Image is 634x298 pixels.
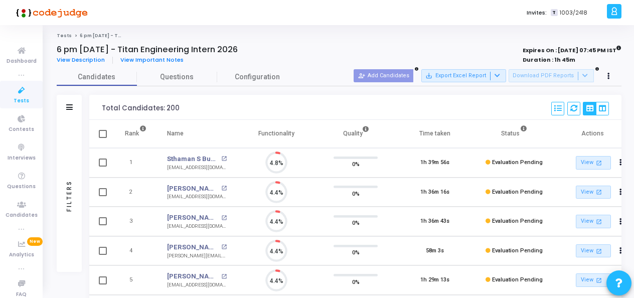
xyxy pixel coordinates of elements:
[352,247,360,257] span: 0%
[576,186,611,199] a: View
[576,273,611,287] a: View
[420,217,449,226] div: 1h 36m 43s
[120,56,184,64] span: View Important Notes
[7,57,37,66] span: Dashboard
[492,276,543,283] span: Evaluation Pending
[576,244,611,258] a: View
[614,156,628,170] button: Actions
[167,193,227,201] div: [EMAIL_ADDRESS][DOMAIN_NAME]
[419,128,450,139] div: Time taken
[492,247,543,254] span: Evaluation Pending
[9,125,34,134] span: Contests
[167,184,219,194] a: [PERSON_NAME]
[221,274,227,279] mat-icon: open_in_new
[316,120,395,148] th: Quality
[57,57,113,63] a: View Description
[137,72,217,82] span: Questions
[358,72,365,79] mat-icon: person_add_alt
[523,56,575,64] strong: Duration : 1h 45m
[57,33,72,39] a: Tests
[167,154,219,164] a: Sthaman S Bukka Patil
[614,185,628,199] button: Actions
[237,120,316,148] th: Functionality
[235,72,280,82] span: Configuration
[80,33,189,39] span: 6 pm [DATE] - Titan Engineering Intern 2026
[492,218,543,224] span: Evaluation Pending
[595,217,603,226] mat-icon: open_in_new
[354,69,413,82] button: Add Candidates
[65,140,74,251] div: Filters
[6,211,38,220] span: Candidates
[114,207,157,236] td: 3
[576,156,611,170] a: View
[167,223,227,230] div: [EMAIL_ADDRESS][DOMAIN_NAME]
[560,9,587,17] span: 1003/2418
[27,237,43,246] span: New
[167,164,227,172] div: [EMAIL_ADDRESS][DOMAIN_NAME]
[114,265,157,295] td: 5
[426,247,444,255] div: 58m 3s
[420,159,449,167] div: 1h 39m 56s
[57,56,105,64] span: View Description
[352,188,360,198] span: 0%
[167,213,219,223] a: [PERSON_NAME]
[167,128,184,139] div: Name
[614,244,628,258] button: Actions
[523,44,621,55] strong: Expires On : [DATE] 07:45 PM IST
[425,72,432,79] mat-icon: save_alt
[583,102,609,115] div: View Options
[576,215,611,228] a: View
[352,218,360,228] span: 0%
[492,159,543,166] span: Evaluation Pending
[554,120,633,148] th: Actions
[14,97,29,105] span: Tests
[221,186,227,191] mat-icon: open_in_new
[474,120,554,148] th: Status
[114,120,157,148] th: Rank
[420,276,449,284] div: 1h 29m 13s
[595,159,603,167] mat-icon: open_in_new
[421,69,506,82] button: Export Excel Report
[595,276,603,284] mat-icon: open_in_new
[595,247,603,255] mat-icon: open_in_new
[509,69,594,82] button: Download PDF Reports
[113,57,191,63] a: View Important Notes
[102,104,180,112] div: Total Candidates: 200
[57,72,137,82] span: Candidates
[614,215,628,229] button: Actions
[7,183,36,191] span: Questions
[167,271,219,281] a: [PERSON_NAME] R
[420,188,449,197] div: 1h 36m 16s
[13,3,88,23] img: logo
[114,148,157,178] td: 1
[551,9,557,17] span: T
[352,276,360,286] span: 0%
[9,251,34,259] span: Analytics
[8,154,36,163] span: Interviews
[114,236,157,266] td: 4
[221,244,227,250] mat-icon: open_in_new
[167,281,227,289] div: [EMAIL_ADDRESS][DOMAIN_NAME]
[352,159,360,169] span: 0%
[167,242,219,252] a: [PERSON_NAME]
[527,9,547,17] label: Invites:
[114,178,157,207] td: 2
[221,156,227,162] mat-icon: open_in_new
[57,33,621,39] nav: breadcrumb
[221,215,227,221] mat-icon: open_in_new
[57,45,238,55] h4: 6 pm [DATE] - Titan Engineering Intern 2026
[595,188,603,196] mat-icon: open_in_new
[492,189,543,195] span: Evaluation Pending
[167,252,227,260] div: [PERSON_NAME][EMAIL_ADDRESS][PERSON_NAME][DOMAIN_NAME]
